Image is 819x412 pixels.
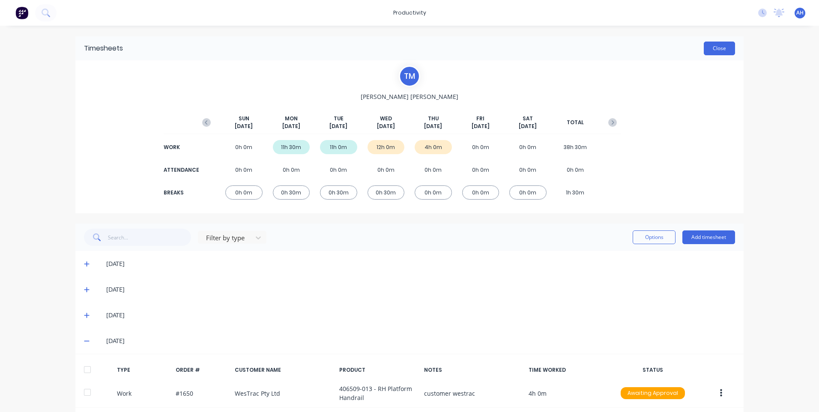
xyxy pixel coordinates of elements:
div: [DATE] [106,259,735,269]
button: Add timesheet [682,230,735,244]
div: 12h 0m [368,140,405,154]
div: 0h 0m [509,185,547,200]
div: 11h 30m [273,140,310,154]
span: [DATE] [424,122,442,130]
span: TOTAL [567,119,584,126]
div: 4h 0m [415,140,452,154]
span: [PERSON_NAME] [PERSON_NAME] [361,92,458,101]
span: [DATE] [329,122,347,130]
div: 0h 0m [368,163,405,177]
span: SAT [523,115,533,122]
div: [DATE] [106,285,735,294]
div: NOTES [424,366,522,374]
span: [DATE] [472,122,490,130]
span: [DATE] [235,122,253,130]
div: TIME WORKED [529,366,607,374]
button: Close [704,42,735,55]
span: THU [428,115,439,122]
span: AH [796,9,804,17]
div: 0h 0m [225,163,263,177]
span: SUN [239,115,249,122]
span: MON [285,115,298,122]
div: ATTENDANCE [164,166,198,174]
div: STATUS [614,366,692,374]
span: FRI [476,115,484,122]
span: TUE [334,115,344,122]
div: PRODUCT [339,366,417,374]
div: BREAKS [164,189,198,197]
span: WED [380,115,392,122]
div: [DATE] [106,336,735,346]
span: [DATE] [519,122,537,130]
div: 0h 0m [462,185,499,200]
div: 0h 0m [415,163,452,177]
div: 0h 0m [225,185,263,200]
div: ORDER # [176,366,228,374]
div: 0h 0m [273,163,310,177]
div: 0h 0m [225,140,263,154]
div: 0h 0m [509,163,547,177]
span: [DATE] [377,122,395,130]
div: [DATE] [106,310,735,320]
div: 0h 0m [320,163,357,177]
div: T M [399,66,420,87]
div: 0h 0m [509,140,547,154]
div: 0h 0m [415,185,452,200]
div: 0h 0m [462,140,499,154]
div: 0h 0m [462,163,499,177]
button: Options [633,230,676,244]
img: Factory [15,6,28,19]
div: Timesheets [84,43,123,54]
div: 0h 30m [273,185,310,200]
span: [DATE] [282,122,300,130]
div: 1h 30m [557,185,594,200]
div: 38h 30m [557,140,594,154]
div: productivity [389,6,430,19]
div: TYPE [117,366,169,374]
div: 0h 0m [557,163,594,177]
input: Search... [108,229,191,246]
div: 0h 30m [368,185,405,200]
div: CUSTOMER NAME [235,366,332,374]
div: 11h 0m [320,140,357,154]
div: 0h 30m [320,185,357,200]
div: WORK [164,143,198,151]
div: Awaiting Approval [621,387,685,399]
